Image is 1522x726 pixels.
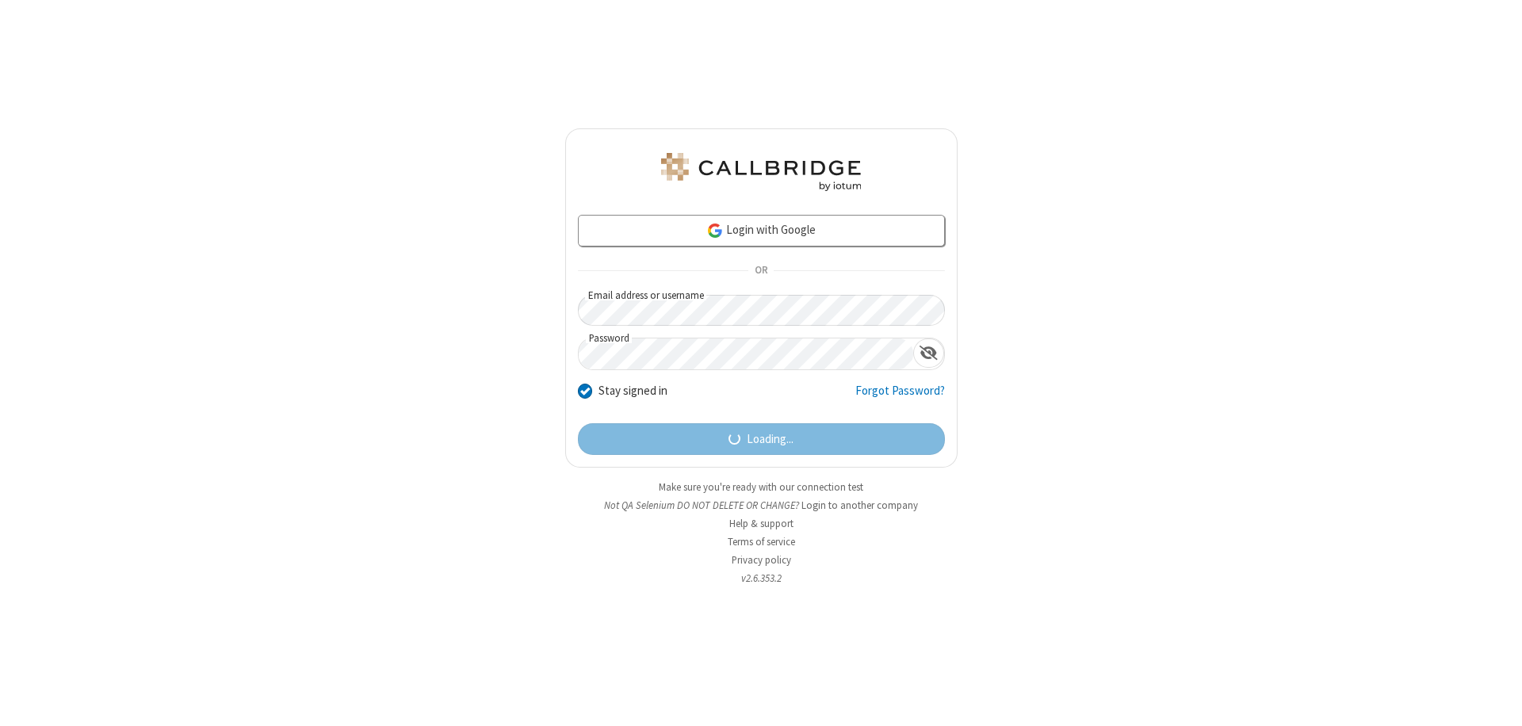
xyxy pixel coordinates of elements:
input: Password [579,338,913,369]
button: Loading... [578,423,945,455]
span: Loading... [747,430,794,449]
a: Privacy policy [732,553,791,567]
a: Login with Google [578,215,945,246]
img: google-icon.png [706,222,724,239]
a: Help & support [729,517,794,530]
input: Email address or username [578,295,945,326]
a: Make sure you're ready with our connection test [659,480,863,494]
li: Not QA Selenium DO NOT DELETE OR CHANGE? [565,498,958,513]
a: Terms of service [728,535,795,548]
img: QA Selenium DO NOT DELETE OR CHANGE [658,153,864,191]
a: Forgot Password? [855,382,945,412]
div: Show password [913,338,944,368]
li: v2.6.353.2 [565,571,958,586]
button: Login to another company [801,498,918,513]
span: OR [748,260,774,282]
label: Stay signed in [598,382,667,400]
